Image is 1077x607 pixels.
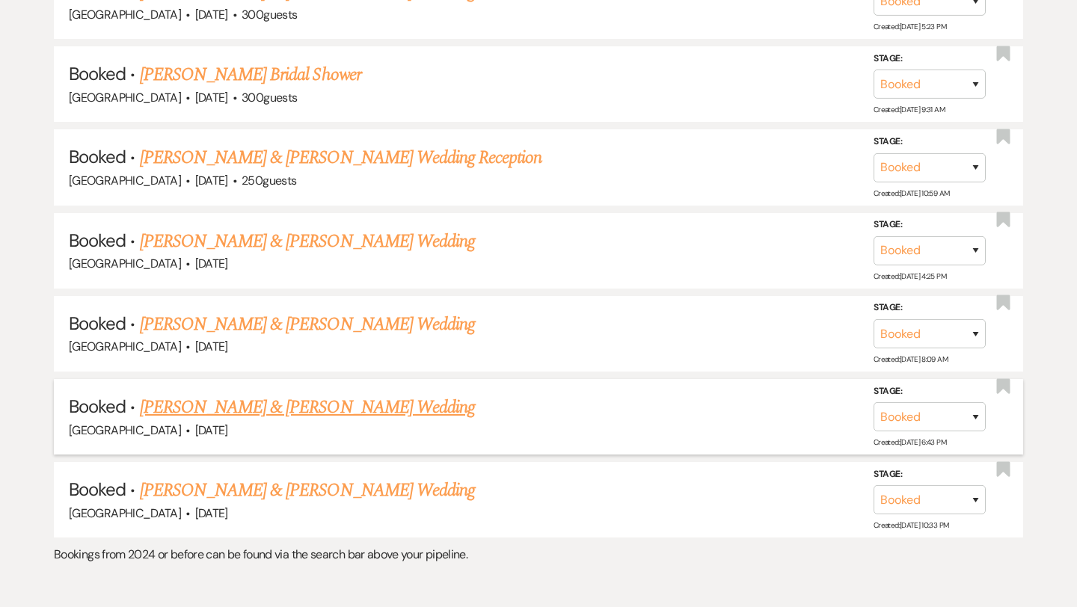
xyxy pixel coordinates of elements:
[242,90,297,105] span: 300 guests
[874,383,986,400] label: Stage:
[874,22,946,31] span: Created: [DATE] 5:23 PM
[195,90,228,105] span: [DATE]
[874,437,946,447] span: Created: [DATE] 6:43 PM
[69,62,126,85] span: Booked
[195,173,228,188] span: [DATE]
[195,422,228,438] span: [DATE]
[69,395,126,418] span: Booked
[54,545,1023,564] p: Bookings from 2024 or before can be found via the search bar above your pipeline.
[69,145,126,168] span: Booked
[195,256,228,271] span: [DATE]
[69,256,181,271] span: [GEOGRAPHIC_DATA]
[69,505,181,521] span: [GEOGRAPHIC_DATA]
[242,173,296,188] span: 250 guests
[69,173,181,188] span: [GEOGRAPHIC_DATA]
[874,271,946,281] span: Created: [DATE] 4:25 PM
[140,144,542,171] a: [PERSON_NAME] & [PERSON_NAME] Wedding Reception
[874,300,986,316] label: Stage:
[874,520,948,530] span: Created: [DATE] 10:33 PM
[69,90,181,105] span: [GEOGRAPHIC_DATA]
[69,312,126,335] span: Booked
[140,394,475,421] a: [PERSON_NAME] & [PERSON_NAME] Wedding
[874,105,945,114] span: Created: [DATE] 9:31 AM
[69,229,126,252] span: Booked
[874,466,986,483] label: Stage:
[140,311,475,338] a: [PERSON_NAME] & [PERSON_NAME] Wedding
[195,339,228,354] span: [DATE]
[874,217,986,233] label: Stage:
[195,505,228,521] span: [DATE]
[69,339,181,354] span: [GEOGRAPHIC_DATA]
[874,51,986,67] label: Stage:
[69,7,181,22] span: [GEOGRAPHIC_DATA]
[140,477,475,504] a: [PERSON_NAME] & [PERSON_NAME] Wedding
[69,422,181,438] span: [GEOGRAPHIC_DATA]
[140,228,475,255] a: [PERSON_NAME] & [PERSON_NAME] Wedding
[242,7,297,22] span: 300 guests
[874,134,986,150] label: Stage:
[69,478,126,501] span: Booked
[874,188,949,198] span: Created: [DATE] 10:59 AM
[195,7,228,22] span: [DATE]
[874,354,948,364] span: Created: [DATE] 8:09 AM
[140,61,361,88] a: [PERSON_NAME] Bridal Shower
